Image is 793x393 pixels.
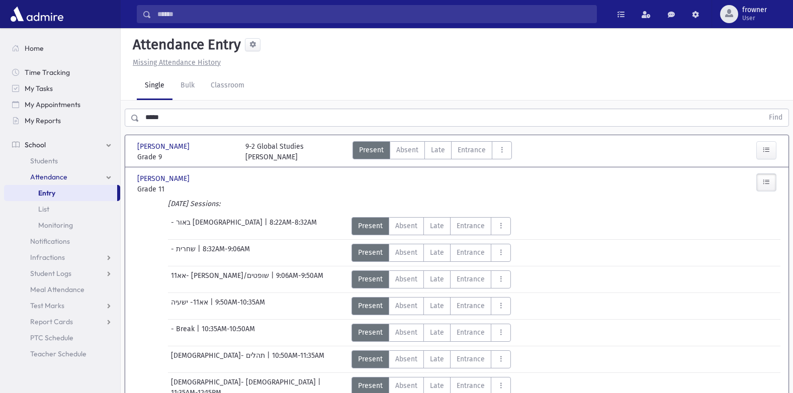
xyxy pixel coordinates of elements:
span: frowner [742,6,767,14]
span: Report Cards [30,317,73,326]
a: My Tasks [4,80,120,96]
span: אא11- [PERSON_NAME]/שופטים [171,270,271,288]
span: My Appointments [25,100,80,109]
span: Present [358,327,383,338]
span: Absent [395,327,417,338]
span: [PERSON_NAME] [137,173,192,184]
a: Monitoring [4,217,120,233]
span: - באור [DEMOGRAPHIC_DATA] [171,217,265,235]
a: Missing Attendance History [129,58,221,67]
a: PTC Schedule [4,330,120,346]
span: Student Logs [30,269,71,278]
span: 10:50AM-11:35AM [272,350,324,368]
span: Late [431,145,445,155]
span: Entrance [457,327,485,338]
span: Present [358,274,383,284]
a: Entry [4,185,117,201]
span: Entrance [457,247,485,258]
span: Attendance [30,172,67,181]
span: | [265,217,270,235]
span: Late [430,274,444,284]
span: School [25,140,46,149]
div: AttTypes [351,244,511,262]
a: Time Tracking [4,64,120,80]
span: List [38,205,49,214]
div: AttTypes [351,270,511,288]
span: Meal Attendance [30,285,84,294]
a: Classroom [203,72,252,100]
span: אא11- ישעיה [171,297,210,315]
a: Bulk [172,72,203,100]
span: Late [430,327,444,338]
span: | [318,377,323,387]
span: [PERSON_NAME] [137,141,192,152]
span: Teacher Schedule [30,349,86,358]
span: PTC Schedule [30,333,73,342]
span: Grade 11 [137,184,235,194]
u: Missing Attendance History [133,58,221,67]
span: | [198,244,203,262]
span: Present [358,380,383,391]
div: AttTypes [351,297,511,315]
span: Absent [396,145,418,155]
span: Entry [38,188,55,198]
a: Meal Attendance [4,281,120,298]
span: Grade 9 [137,152,235,162]
span: 9:50AM-10:35AM [215,297,265,315]
span: User [742,14,767,22]
span: Home [25,44,44,53]
a: List [4,201,120,217]
a: Report Cards [4,314,120,330]
span: Absent [395,274,417,284]
div: AttTypes [351,350,511,368]
span: [DEMOGRAPHIC_DATA]- [DEMOGRAPHIC_DATA] [171,377,318,387]
span: Present [358,221,383,231]
span: Entrance [458,145,486,155]
div: AttTypes [353,141,512,162]
a: Teacher Schedule [4,346,120,362]
span: Present [358,354,383,364]
span: Late [430,301,444,311]
h5: Attendance Entry [129,36,241,53]
span: Infractions [30,253,65,262]
a: Attendance [4,169,120,185]
a: Infractions [4,249,120,265]
span: My Reports [25,116,61,125]
a: School [4,137,120,153]
span: | [197,324,202,342]
span: 8:32AM-9:06AM [203,244,250,262]
span: | [267,350,272,368]
button: Find [763,109,788,126]
span: Present [358,301,383,311]
span: Entrance [457,354,485,364]
span: My Tasks [25,84,53,93]
span: Late [430,247,444,258]
span: Present [359,145,384,155]
span: [DEMOGRAPHIC_DATA]- תהלים [171,350,267,368]
span: 8:22AM-8:32AM [270,217,317,235]
span: - שחרית [171,244,198,262]
span: Absent [395,301,417,311]
div: AttTypes [351,217,511,235]
span: Absent [395,354,417,364]
span: | [210,297,215,315]
span: Absent [395,247,417,258]
span: Entrance [457,274,485,284]
a: Home [4,40,120,56]
a: Students [4,153,120,169]
i: [DATE] Sessions: [168,200,220,208]
a: Single [137,72,172,100]
span: | [271,270,276,288]
span: Time Tracking [25,68,70,77]
span: 10:35AM-10:50AM [202,324,255,342]
span: Late [430,354,444,364]
span: Entrance [457,221,485,231]
span: Students [30,156,58,165]
a: Notifications [4,233,120,249]
a: My Reports [4,113,120,129]
span: Monitoring [38,221,73,230]
input: Search [151,5,596,23]
span: Present [358,247,383,258]
span: 9:06AM-9:50AM [276,270,323,288]
span: Notifications [30,237,70,246]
